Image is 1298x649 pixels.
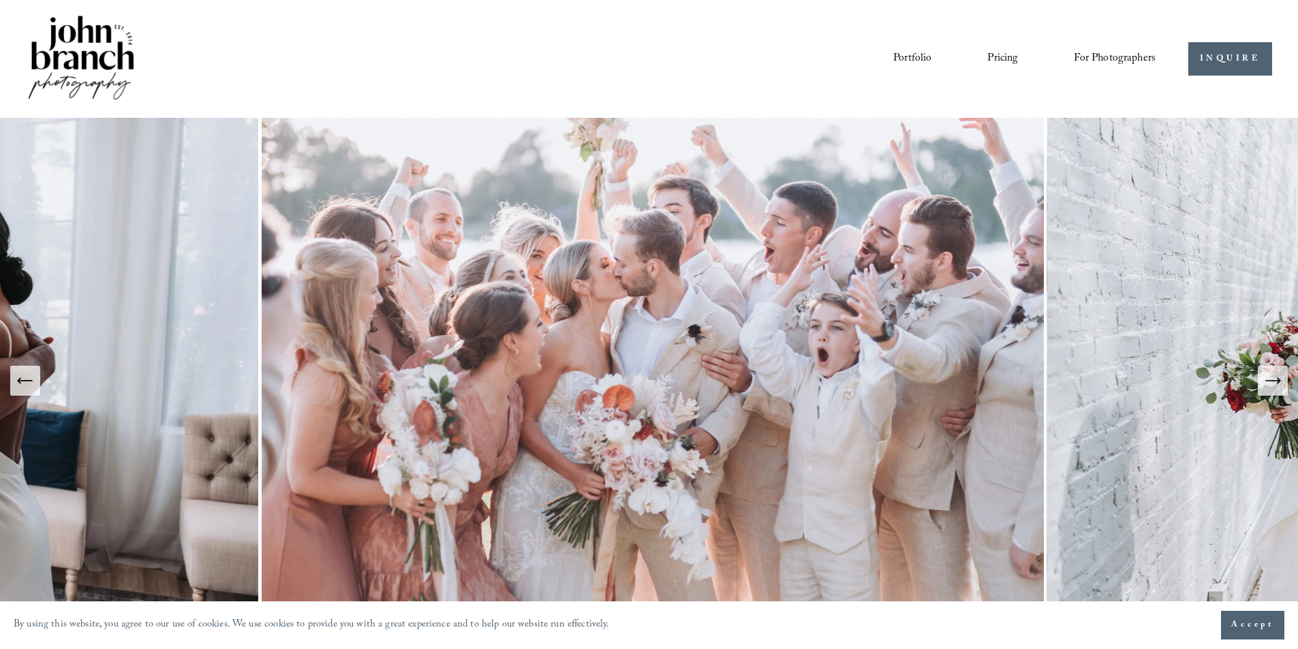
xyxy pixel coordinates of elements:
[1188,42,1272,76] a: INQUIRE
[1074,47,1156,70] a: folder dropdown
[258,118,1047,644] img: A wedding party celebrating outdoors, featuring a bride and groom kissing amidst cheering bridesm...
[1221,611,1284,639] button: Accept
[893,47,931,70] a: Portfolio
[1074,48,1156,69] span: For Photographers
[1231,618,1274,632] span: Accept
[26,13,136,105] img: John Branch IV Photography
[14,616,610,635] p: By using this website, you agree to our use of cookies. We use cookies to provide you with a grea...
[10,366,40,396] button: Previous Slide
[987,47,1018,70] a: Pricing
[1258,366,1288,396] button: Next Slide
